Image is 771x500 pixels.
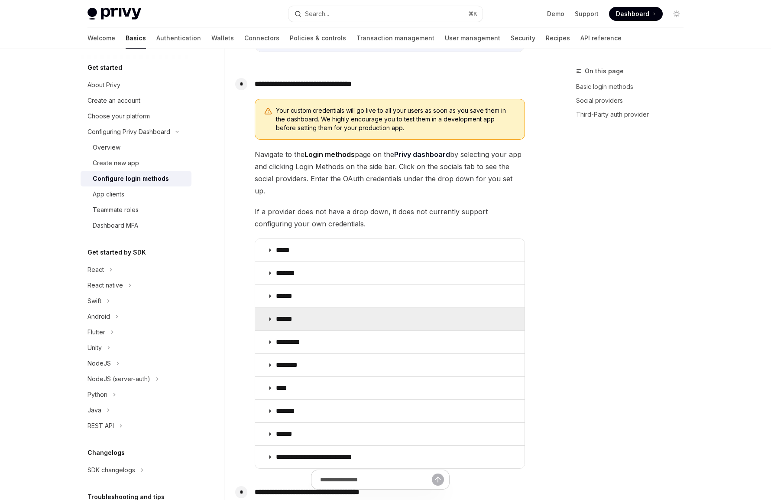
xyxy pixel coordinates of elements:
[547,10,564,18] a: Demo
[81,340,191,356] button: Unity
[87,111,150,121] div: Choose your platform
[87,296,101,306] div: Swift
[87,358,111,369] div: NodeJS
[93,220,138,231] div: Dashboard MFA
[320,470,432,489] input: Ask a question...
[81,356,191,371] button: NodeJS
[81,155,191,171] a: Create new app
[445,28,500,49] a: User management
[81,108,191,124] a: Choose your platform
[156,28,201,49] a: Authentication
[87,62,122,73] h5: Get started
[81,202,191,218] a: Teammate roles
[580,28,622,49] a: API reference
[81,324,191,340] button: Flutter
[93,142,120,153] div: Overview
[87,28,115,49] a: Welcome
[93,173,169,184] div: Configure login methods
[87,280,123,291] div: React native
[276,106,516,132] span: Your custom credentials will go live to all your users as soon as you save them in the dashboard....
[81,309,191,324] button: Android
[81,124,191,140] button: Configuring Privy Dashboard
[81,93,191,108] a: Create an account
[87,127,170,137] div: Configuring Privy Dashboard
[81,77,191,93] a: About Privy
[255,206,525,230] span: If a provider does not have a drop down, it does not currently support configuring your own crede...
[264,107,272,116] svg: Warning
[87,80,120,90] div: About Privy
[432,474,444,486] button: Send message
[511,28,535,49] a: Security
[87,343,102,353] div: Unity
[305,150,355,159] strong: Login methods
[255,148,525,197] span: Navigate to the page on the by selecting your app and clicking Login Methods on the side bar. Cli...
[211,28,234,49] a: Wallets
[81,140,191,155] a: Overview
[87,465,135,475] div: SDK changelogs
[356,28,434,49] a: Transaction management
[126,28,146,49] a: Basics
[81,462,191,478] button: SDK changelogs
[468,10,477,17] span: ⌘ K
[87,8,141,20] img: light logo
[81,262,191,278] button: React
[394,150,450,159] a: Privy dashboard
[87,327,105,337] div: Flutter
[305,9,329,19] div: Search...
[81,293,191,309] button: Swift
[87,421,114,431] div: REST API
[87,311,110,322] div: Android
[585,66,624,76] span: On this page
[609,7,663,21] a: Dashboard
[93,205,139,215] div: Teammate roles
[81,186,191,202] a: App clients
[81,218,191,233] a: Dashboard MFA
[87,374,150,384] div: NodeJS (server-auth)
[87,247,146,258] h5: Get started by SDK
[87,405,101,415] div: Java
[87,95,140,106] div: Create an account
[87,389,107,400] div: Python
[81,387,191,402] button: Python
[576,80,690,94] a: Basic login methods
[575,10,599,18] a: Support
[87,448,125,458] h5: Changelogs
[616,10,649,18] span: Dashboard
[93,158,139,168] div: Create new app
[290,28,346,49] a: Policies & controls
[670,7,684,21] button: Toggle dark mode
[244,28,279,49] a: Connectors
[81,371,191,387] button: NodeJS (server-auth)
[288,6,483,22] button: Search...⌘K
[87,265,104,275] div: React
[81,402,191,418] button: Java
[576,108,690,121] a: Third-Party auth provider
[81,278,191,293] button: React native
[576,94,690,108] a: Social providers
[81,171,191,186] a: Configure login methods
[81,418,191,434] button: REST API
[93,189,124,199] div: App clients
[546,28,570,49] a: Recipes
